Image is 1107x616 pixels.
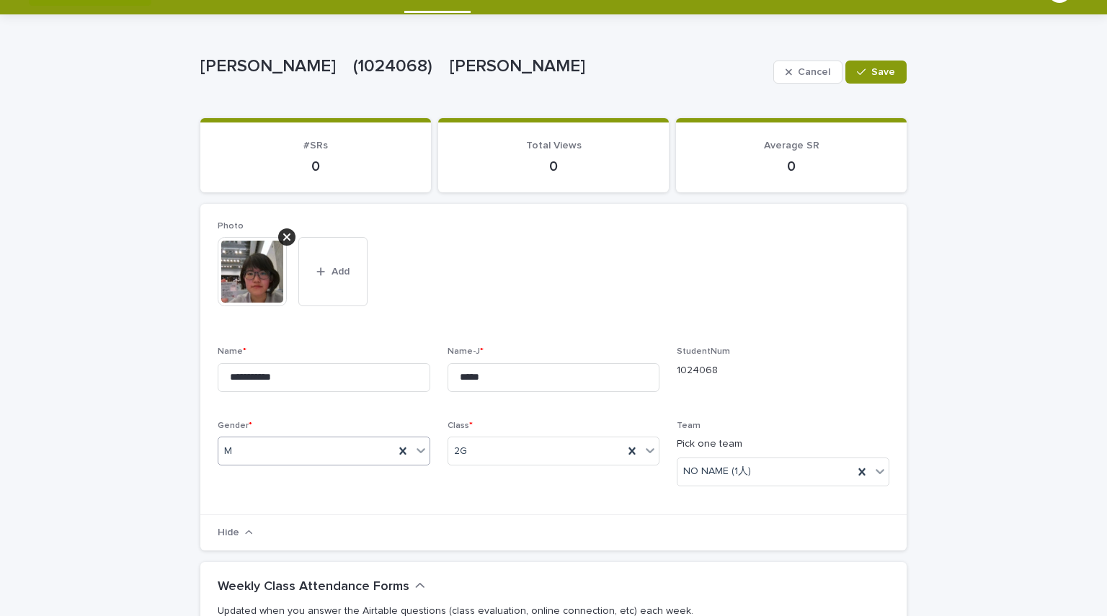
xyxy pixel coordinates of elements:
p: 0 [693,158,889,175]
span: StudentNum [677,347,730,356]
span: NO NAME (1人) [683,464,751,479]
span: Class [448,421,473,430]
span: M [224,444,232,459]
p: 1024068 [677,363,889,378]
button: Hide [218,527,253,538]
p: 0 [218,158,414,175]
span: Total Views [526,140,582,151]
span: Photo [218,222,244,231]
button: Save [845,61,907,84]
span: Name [218,347,246,356]
p: [PERSON_NAME] (1024068) [PERSON_NAME] [200,56,768,77]
span: Save [871,67,895,77]
span: Add [332,267,350,277]
button: Add [298,237,368,306]
span: Team [677,421,701,430]
span: Average SR [764,140,819,151]
button: Weekly Class Attendance Forms [218,579,425,595]
p: Pick one team [677,437,889,452]
span: Gender [218,421,252,430]
p: 0 [455,158,652,175]
span: #SRs [303,140,328,151]
span: Cancel [798,67,830,77]
button: Cancel [773,61,843,84]
h2: Weekly Class Attendance Forms [218,579,409,595]
span: Name-J [448,347,484,356]
span: 2G [454,444,467,459]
